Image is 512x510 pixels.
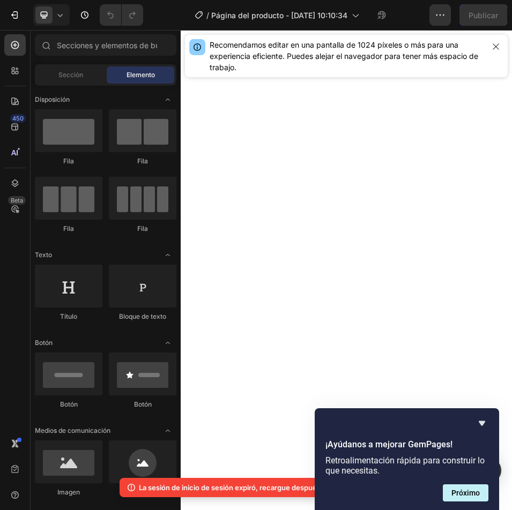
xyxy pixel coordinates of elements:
span: Abrir palanca [159,422,176,439]
font: Botón [60,400,78,408]
font: Fila [63,224,74,232]
font: Sección [58,71,83,79]
font: Botón [134,400,152,408]
font: Recomendamos editar en una pantalla de 1024 píxeles o más para una experiencia eficiente. Puedes ... [210,40,478,72]
button: Publicar [459,4,507,26]
font: Elemento [127,71,155,79]
button: Siguiente pregunta [443,484,488,501]
span: Abrir palanca [159,91,176,108]
font: Publicar [469,11,498,20]
font: Retroalimentación rápida para construir lo que necesitas. [325,455,485,476]
font: Medios de comunicación [35,426,110,434]
font: ¡Ayúdanos a mejorar GemPages! [325,439,452,449]
font: Página del producto - [DATE] 10:10:34 [211,11,347,20]
font: Próximo [451,489,480,497]
font: Disposición [35,95,70,103]
font: Bloque de texto [119,312,166,320]
input: Secciones y elementos de búsqueda [35,34,176,56]
font: Título [60,312,77,320]
font: Beta [11,197,23,204]
font: La sesión de inicio de sesión expiró, recargue después de 5 segundos [139,483,372,492]
font: Fila [137,157,148,165]
iframe: Área de diseño [181,21,512,483]
span: Abrir palanca [159,334,176,351]
font: Fila [137,224,148,232]
font: 450 [12,115,24,122]
font: Imagen [57,488,80,496]
div: Deshacer/Rehacer [100,4,143,26]
span: Abrir palanca [159,246,176,264]
h2: ¡Ayúdanos a mejorar GemPages! [325,438,488,451]
div: ¡Ayúdanos a mejorar GemPages! [325,417,488,501]
font: Botón [35,339,53,347]
button: Ocultar encuesta [476,417,488,430]
font: Fila [63,157,74,165]
font: Texto [35,251,52,259]
font: / [206,11,209,20]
